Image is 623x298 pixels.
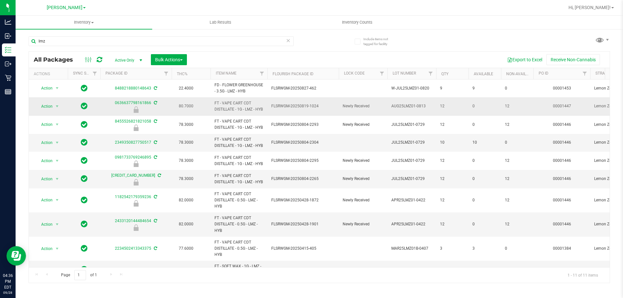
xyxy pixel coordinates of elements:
a: 0981733769246895 [115,155,151,160]
input: Search Package ID, Item Name, SKU, Lot or Part Number... [29,36,294,46]
span: In Sync [81,101,88,111]
span: 78.3000 [176,138,197,147]
span: Lab Results [201,19,240,25]
span: JUL25LMZ01-0729 [391,176,432,182]
span: FLSRWGM-20250804-2265 [271,176,335,182]
span: 80.7000 [176,101,197,111]
inline-svg: Inbound [5,33,11,39]
span: JUL25LMZ01-0729 [391,139,432,146]
a: Flourish Package ID [273,72,313,76]
inline-svg: Inventory [5,47,11,53]
input: 1 [74,270,86,280]
a: Strain [595,71,609,76]
inline-svg: Outbound [5,61,11,67]
a: 1182542179359236 [115,195,151,199]
span: FLSRWGM-20250804-2304 [271,139,335,146]
a: [CREDIT_CARD_NUMBER] [111,173,155,178]
span: FLSRWGM-20250428-1872 [271,197,335,203]
span: 78.3000 [176,174,197,184]
span: FT - VAPE CART CDT DISTILLATE - 0.5G - LMZ - HYB [214,191,263,210]
a: Inventory [16,16,152,29]
span: [PERSON_NAME] [47,5,82,10]
span: 0 [472,103,497,109]
span: Newly Received [343,103,384,109]
span: Inventory [16,19,152,25]
span: 12 [440,221,465,227]
span: FD - FLOWER GREENHOUSE - 3.5G - LMZ - HYB [214,82,263,94]
a: 8488218880148643 [115,86,151,90]
p: 09/28 [3,290,13,295]
span: FLSRWGM-20250804-2293 [271,122,335,128]
span: Sync from Compliance System [153,219,157,223]
a: 00001384 [553,246,571,251]
span: 0 [505,139,530,146]
span: Bulk Actions [155,57,183,62]
span: 4 [472,267,497,273]
span: APR25LMZ01-0422 [391,197,432,203]
span: Sync from Compliance System [153,140,157,145]
a: 00001453 [553,86,571,90]
a: 00001447 [553,104,571,108]
a: 00001446 [553,222,571,226]
span: Action [35,102,53,111]
a: Filter [161,68,172,79]
a: Inventory Counts [289,16,425,29]
span: 0 [472,197,497,203]
div: Newly Received [99,224,173,231]
span: 0 [472,221,497,227]
div: Newly Received [99,161,173,167]
div: Newly Received [99,125,173,131]
span: 12 [505,103,530,109]
inline-svg: Retail [5,75,11,81]
span: FLSRWGM-20250827-462 [271,85,335,91]
span: 4 [440,267,465,273]
span: 10 [440,139,465,146]
span: 12 [505,158,530,164]
a: Filter [580,68,590,79]
a: 00001446 [553,140,571,145]
span: Newly Received [343,197,384,203]
a: Filter [257,68,267,79]
span: Newly Received [343,158,384,164]
span: Newly Received [343,122,384,128]
span: 9 [440,85,465,91]
a: 00001446 [553,176,571,181]
span: FT - VAPE CART CDT DISTILLATE - 1G - LMZ - HYB [214,118,263,131]
span: FT - SOFT WAX - 1G - LMZ - HYB [214,263,263,276]
a: Lot Number [393,71,416,76]
span: In Sync [81,196,88,205]
a: Filter [90,68,100,79]
span: 10 [472,139,497,146]
a: 0636637798161866 [115,101,151,105]
span: AUG25LMZ01-0813 [391,103,432,109]
span: All Packages [34,56,79,63]
span: Sync from Compliance System [153,86,157,90]
span: Sync from Compliance System [153,119,157,124]
span: FT - VAPE CART CDT DISTILLATE - 1G - LMZ - HYB [214,100,263,113]
span: 0 [472,158,497,164]
span: Sync from Compliance System [157,173,161,178]
span: 3 [440,245,465,252]
a: Qty [441,72,448,76]
a: 2349350827750517 [115,140,151,145]
span: 78.3000 [176,156,197,165]
span: Sync from Compliance System [153,246,157,251]
span: In Sync [81,156,88,165]
a: Lab Results [152,16,289,29]
span: Newly Received [343,176,384,182]
a: Non-Available [506,72,535,76]
span: In Sync [81,244,88,253]
div: Newly Received [99,106,173,113]
span: Action [35,265,53,274]
span: select [53,120,61,129]
span: FLSRWGM-20250804-2295 [271,158,335,164]
span: Action [35,174,53,184]
span: 0 [472,176,497,182]
span: In Sync [81,265,88,274]
span: 77.6000 [176,244,197,253]
span: Action [35,84,53,93]
span: 12 [440,122,465,128]
span: Sync from Compliance System [153,101,157,105]
span: FT - VAPE CART CDT DISTILLATE - 0.5G - LMZ - HYB [214,239,263,258]
div: Actions [34,72,65,76]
